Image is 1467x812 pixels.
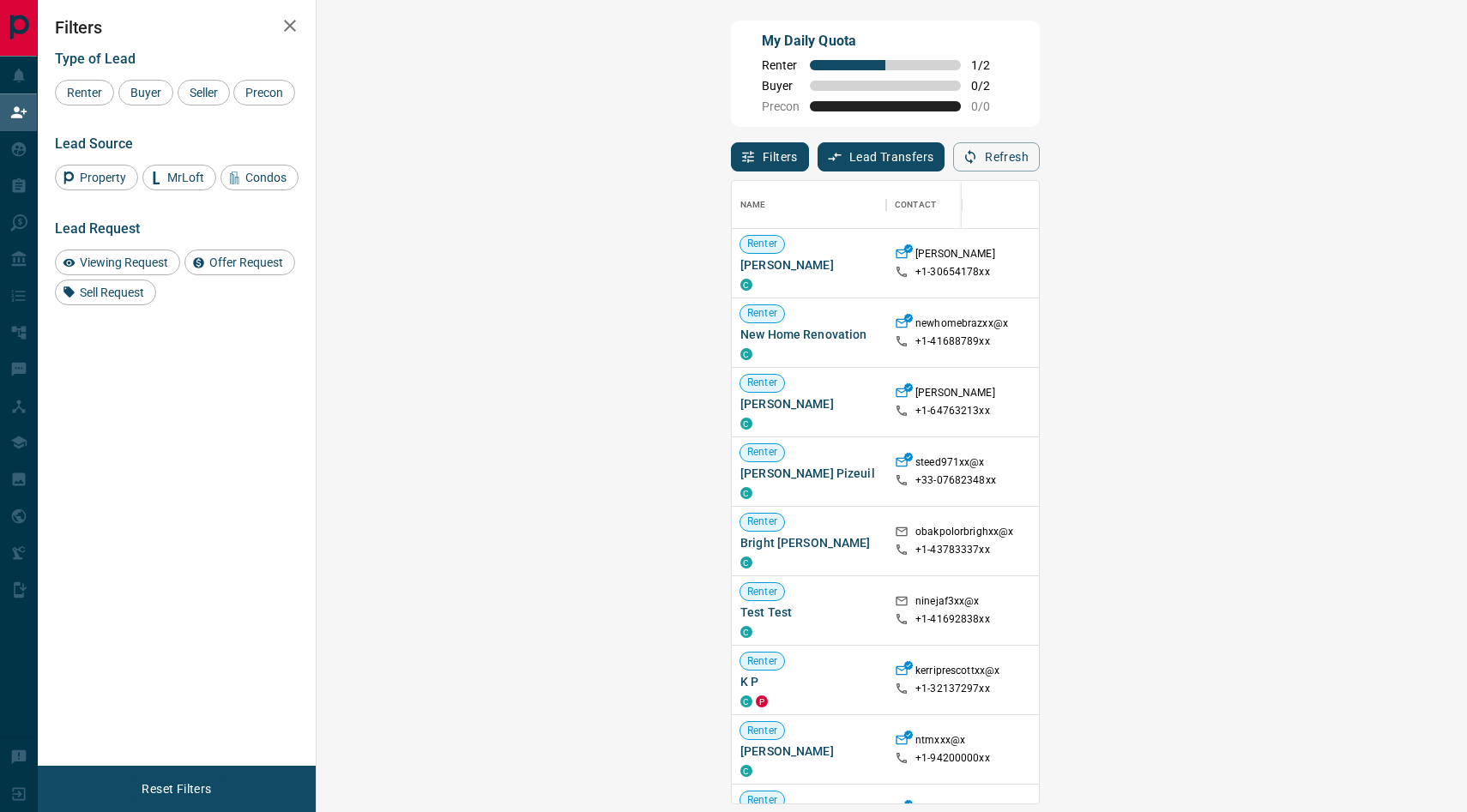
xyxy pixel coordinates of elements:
div: property.ca [756,695,768,707]
p: obakpolorbrighxx@x [915,525,1013,543]
span: [PERSON_NAME] [740,395,878,412]
span: Renter [61,86,108,99]
span: Type of Lead [55,51,136,67]
h2: Filters [55,17,299,38]
span: Seller [184,86,224,99]
p: +1- 30654178xx [915,265,990,280]
div: condos.ca [740,765,752,777]
p: ninejaf3xx@x [915,594,980,612]
span: MrLoft [161,171,210,184]
div: condos.ca [740,626,752,638]
div: Contact [895,181,936,229]
div: Sell Request [55,280,156,305]
span: Test Test [740,604,878,621]
span: Precon [239,86,289,99]
span: Renter [740,724,784,738]
span: Condos [239,171,293,184]
p: +1- 32137297xx [915,682,990,696]
span: Renter [740,793,784,808]
div: Renter [55,80,114,105]
span: Buyer [762,79,800,93]
span: Renter [740,585,784,599]
div: Name [732,181,886,229]
span: Viewing Request [74,256,174,269]
span: [PERSON_NAME] [740,256,878,274]
span: Renter [740,514,784,529]
div: Seller [178,80,230,105]
span: Renter [740,445,784,460]
div: Offer Request [184,250,295,275]
span: Renter [740,237,784,251]
span: Offer Request [203,256,289,269]
p: [PERSON_NAME] [915,247,995,265]
span: Renter [740,376,784,390]
p: +1- 94200000xx [915,751,990,766]
div: Contact [886,181,1023,229]
div: Viewing Request [55,250,180,275]
div: condos.ca [740,279,752,291]
p: +1- 41692838xx [915,612,990,627]
span: 0 / 2 [971,79,1009,93]
button: Lead Transfers [818,142,945,171]
span: Bright [PERSON_NAME] [740,534,878,551]
span: 1 / 2 [971,58,1009,72]
div: condos.ca [740,695,752,707]
span: K P [740,673,878,690]
div: Name [740,181,766,229]
span: Sell Request [74,286,150,299]
span: [PERSON_NAME] [740,743,878,760]
p: +1- 64763213xx [915,404,990,418]
span: Renter [740,654,784,669]
span: Precon [762,99,800,113]
div: condos.ca [740,348,752,360]
span: Lead Source [55,135,133,152]
p: +1- 41688789xx [915,334,990,349]
p: +1- 43783337xx [915,543,990,557]
span: New Home Renovation [740,326,878,343]
span: Renter [762,58,800,72]
p: +33- 07682348xx [915,473,996,488]
p: [PERSON_NAME] [915,386,995,404]
span: Lead Request [55,220,140,237]
button: Filters [731,142,809,171]
span: Renter [740,306,784,321]
div: condos.ca [740,418,752,430]
div: Buyer [118,80,173,105]
p: My Daily Quota [762,31,1009,51]
button: Refresh [953,142,1040,171]
div: condos.ca [740,487,752,499]
span: [PERSON_NAME] Pizeuil [740,465,878,482]
span: Property [74,171,132,184]
div: Condos [220,165,299,190]
span: Buyer [124,86,167,99]
p: kerriprescottxx@x [915,664,999,682]
div: Precon [233,80,295,105]
p: steed971xx@x [915,455,985,473]
button: Reset Filters [130,774,222,803]
div: MrLoft [142,165,216,190]
p: ntmxxx@x [915,733,965,751]
div: Property [55,165,138,190]
span: 0 / 0 [971,99,1009,113]
p: newhomebrazxx@x [915,316,1008,334]
div: condos.ca [740,556,752,568]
